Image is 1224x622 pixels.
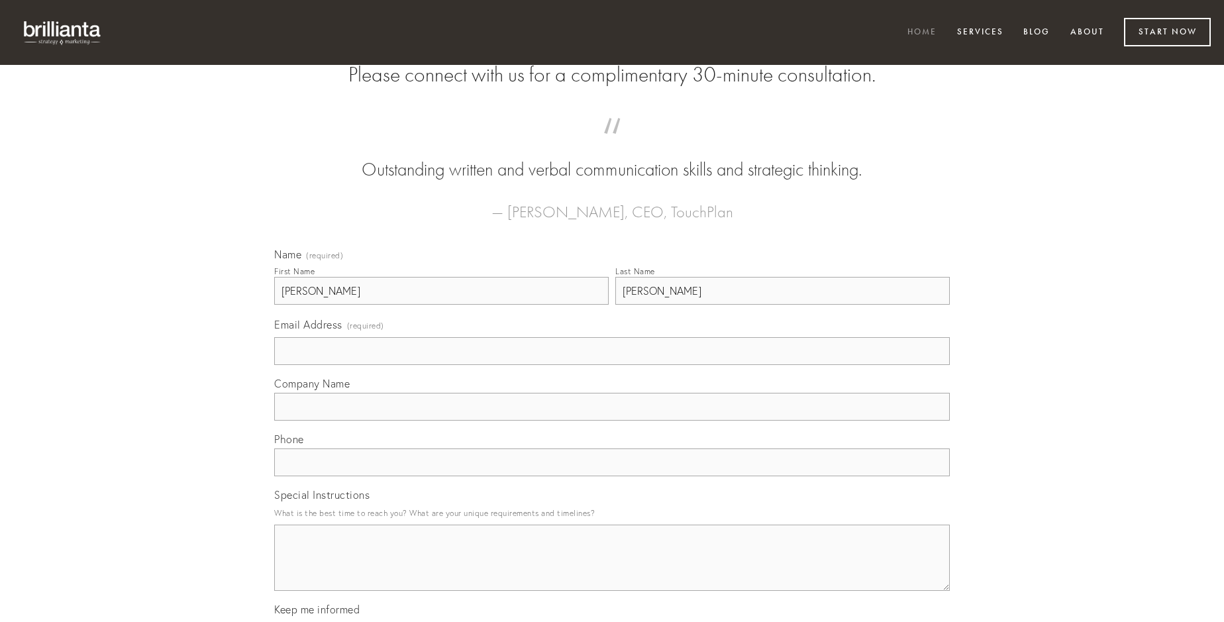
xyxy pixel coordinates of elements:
[1124,18,1211,46] a: Start Now
[306,252,343,260] span: (required)
[295,183,929,225] figcaption: — [PERSON_NAME], CEO, TouchPlan
[274,248,301,261] span: Name
[274,266,315,276] div: First Name
[274,433,304,446] span: Phone
[274,318,342,331] span: Email Address
[1062,22,1113,44] a: About
[295,131,929,157] span: “
[274,62,950,87] h2: Please connect with us for a complimentary 30-minute consultation.
[274,377,350,390] span: Company Name
[295,131,929,183] blockquote: Outstanding written and verbal communication skills and strategic thinking.
[899,22,945,44] a: Home
[1015,22,1058,44] a: Blog
[347,317,384,335] span: (required)
[274,488,370,501] span: Special Instructions
[274,603,360,616] span: Keep me informed
[615,266,655,276] div: Last Name
[13,13,113,52] img: brillianta - research, strategy, marketing
[948,22,1012,44] a: Services
[274,504,950,522] p: What is the best time to reach you? What are your unique requirements and timelines?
